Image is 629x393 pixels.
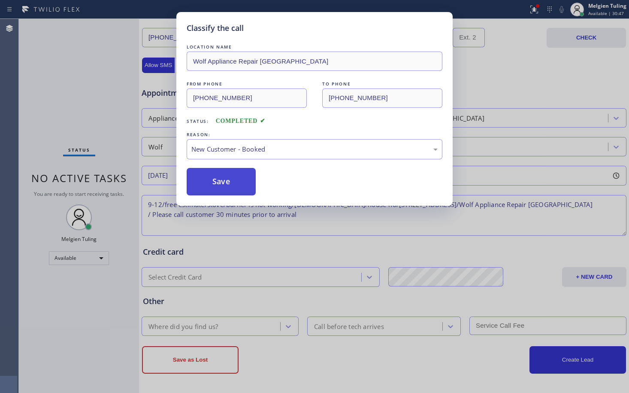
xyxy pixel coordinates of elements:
button: Save [187,168,256,195]
input: From phone [187,88,307,108]
div: REASON: [187,130,442,139]
h5: Classify the call [187,22,244,34]
div: New Customer - Booked [191,144,438,154]
div: TO PHONE [322,79,442,88]
div: FROM PHONE [187,79,307,88]
div: LOCATION NAME [187,43,442,52]
input: To phone [322,88,442,108]
span: COMPLETED [216,118,266,124]
span: Status: [187,118,209,124]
